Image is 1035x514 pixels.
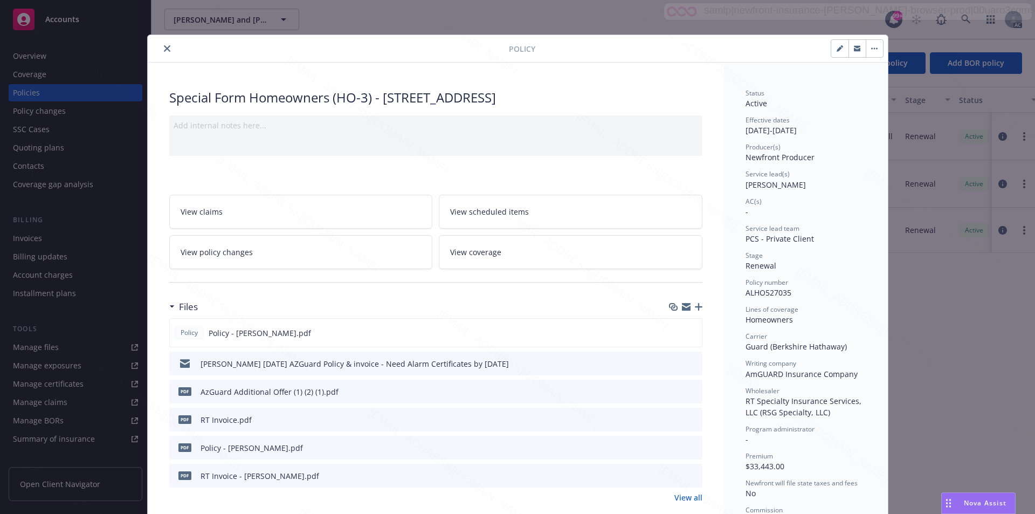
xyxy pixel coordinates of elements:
span: Status [746,88,764,98]
span: - [746,434,748,444]
button: Nova Assist [941,492,1016,514]
a: View claims [169,195,433,229]
a: View scheduled items [439,195,702,229]
button: download file [671,386,680,398]
span: Service lead(s) [746,169,790,179]
span: AC(s) [746,197,762,206]
span: Newfront will file state taxes and fees [746,478,858,488]
span: - [746,207,748,217]
div: AzGuard Additional Offer (1) (2) (1).pdf [201,386,339,398]
span: Policy [509,43,535,54]
div: [DATE] - [DATE] [746,115,866,136]
button: preview file [688,414,698,426]
span: Premium [746,451,773,461]
span: Guard (Berkshire Hathaway) [746,341,847,352]
span: Policy - [PERSON_NAME].pdf [209,327,311,339]
span: pdf [178,415,191,423]
div: Files [169,300,198,314]
span: pdf [178,471,191,479]
span: View policy changes [181,246,253,258]
a: View all [674,492,702,503]
div: RT Invoice.pdf [201,414,252,426]
span: Active [746,98,767,108]
div: [PERSON_NAME] [DATE] AZGuard Policy & invoice - Need Alarm Certificates by [DATE] [201,358,509,369]
span: $33,443.00 [746,461,784,471]
span: Carrier [746,332,767,341]
span: View scheduled items [450,206,529,217]
span: Lines of coverage [746,305,798,314]
span: View claims [181,206,223,217]
a: View policy changes [169,235,433,269]
button: close [161,42,174,55]
span: No [746,488,756,498]
button: download file [671,358,680,369]
button: download file [671,327,679,339]
span: Stage [746,251,763,260]
button: download file [671,470,680,482]
div: RT Invoice - [PERSON_NAME].pdf [201,470,319,482]
span: AmGUARD Insurance Company [746,369,858,379]
span: Wholesaler [746,386,779,395]
span: PCS - Private Client [746,234,814,244]
span: Renewal [746,261,776,271]
a: View coverage [439,235,702,269]
div: Special Form Homeowners (HO-3) - [STREET_ADDRESS] [169,88,702,107]
span: Newfront Producer [746,152,815,162]
button: preview file [688,442,698,454]
span: Homeowners [746,314,793,325]
span: RT Specialty Insurance Services, LLC (RSG Specialty, LLC) [746,396,864,417]
span: pdf [178,443,191,451]
span: View coverage [450,246,501,258]
span: Producer(s) [746,142,781,152]
div: Drag to move [942,493,955,513]
div: Policy - [PERSON_NAME].pdf [201,442,303,454]
button: download file [671,414,680,426]
button: preview file [688,327,698,339]
span: [PERSON_NAME] [746,180,806,190]
span: Policy number [746,278,788,287]
button: preview file [688,470,698,482]
div: Add internal notes here... [174,120,698,131]
span: ALHO527035 [746,287,791,298]
span: Service lead team [746,224,799,233]
button: preview file [688,386,698,398]
span: Nova Assist [964,498,1006,508]
button: preview file [688,358,698,369]
h3: Files [179,300,198,314]
span: Effective dates [746,115,790,125]
span: Program administrator [746,424,815,434]
span: Policy [178,328,200,338]
span: Writing company [746,359,796,368]
button: download file [671,442,680,454]
span: pdf [178,387,191,395]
